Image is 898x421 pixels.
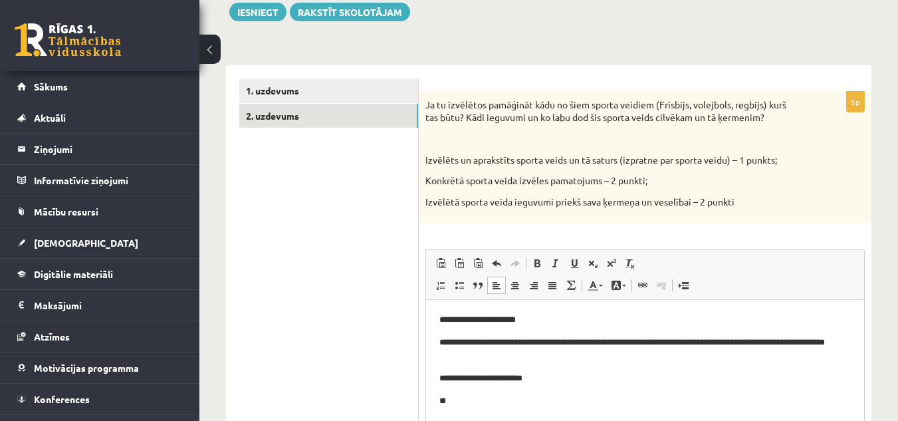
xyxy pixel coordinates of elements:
a: Mācību resursi [17,196,183,227]
span: Mācību resursi [34,206,98,217]
a: Цитата [469,277,487,294]
a: Ziņojumi [17,134,183,164]
a: Полужирный (Ctrl+B) [528,255,546,272]
a: [DEMOGRAPHIC_DATA] [17,227,183,258]
a: Математика [562,277,580,294]
a: Надстрочный индекс [602,255,621,272]
a: Digitālie materiāli [17,259,183,289]
a: Rakstīt skolotājam [290,3,410,21]
span: Aktuāli [34,112,66,124]
a: Вставить/Редактировать ссылку (Ctrl+K) [633,277,652,294]
a: Вставить (Ctrl+V) [431,255,450,272]
legend: Ziņojumi [34,134,183,164]
a: Подчеркнутый (Ctrl+U) [565,255,584,272]
span: Sākums [34,80,68,92]
a: Sākums [17,71,183,102]
a: По центру [506,277,524,294]
p: 5p [846,91,865,112]
a: Отменить (Ctrl+Z) [487,255,506,272]
a: Motivācijas programma [17,352,183,383]
span: Motivācijas programma [34,362,139,374]
legend: Maksājumi [34,290,183,321]
a: Informatīvie ziņojumi [17,165,183,196]
span: Digitālie materiāli [34,268,113,280]
a: Вставить из Word [469,255,487,272]
p: Ja tu izvēlētos pamāģināt kādu no šiem sporta veidiem (Frisbijs, volejbols, regbijs) kurš tas būt... [425,98,798,124]
a: Aktuāli [17,102,183,133]
a: Подстрочный индекс [584,255,602,272]
a: 2. uzdevums [239,104,418,128]
a: Вставить / удалить маркированный список [450,277,469,294]
a: По ширине [543,277,562,294]
a: Вставить / удалить нумерованный список [431,277,450,294]
a: Цвет фона [607,277,630,294]
a: По левому краю [487,277,506,294]
span: Atzīmes [34,331,70,343]
a: Цвет текста [584,277,607,294]
a: Убрать ссылку [652,277,671,294]
a: Konferences [17,384,183,414]
a: Atzīmes [17,321,183,352]
a: Maksājumi [17,290,183,321]
p: Izvēlētā sporta veida ieguvumi priekš sava ķermeņa un veselībai – 2 punkti [425,196,798,209]
span: [DEMOGRAPHIC_DATA] [34,237,138,249]
span: Konferences [34,393,90,405]
a: Вставить только текст (Ctrl+Shift+V) [450,255,469,272]
legend: Informatīvie ziņojumi [34,165,183,196]
a: Убрать форматирование [621,255,639,272]
p: Konkrētā sporta veida izvēles pamatojums – 2 punkti; [425,174,798,188]
p: Izvēlēts un aprakstīts sporta veids un tā saturs (izpratne par sporta veidu) – 1 punkts; [425,154,798,167]
a: Курсив (Ctrl+I) [546,255,565,272]
a: Повторить (Ctrl+Y) [506,255,524,272]
a: Вставить разрыв страницы для печати [674,277,693,294]
a: Rīgas 1. Tālmācības vidusskola [15,23,121,57]
a: 1. uzdevums [239,78,418,103]
a: По правому краю [524,277,543,294]
button: Iesniegt [229,3,286,21]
